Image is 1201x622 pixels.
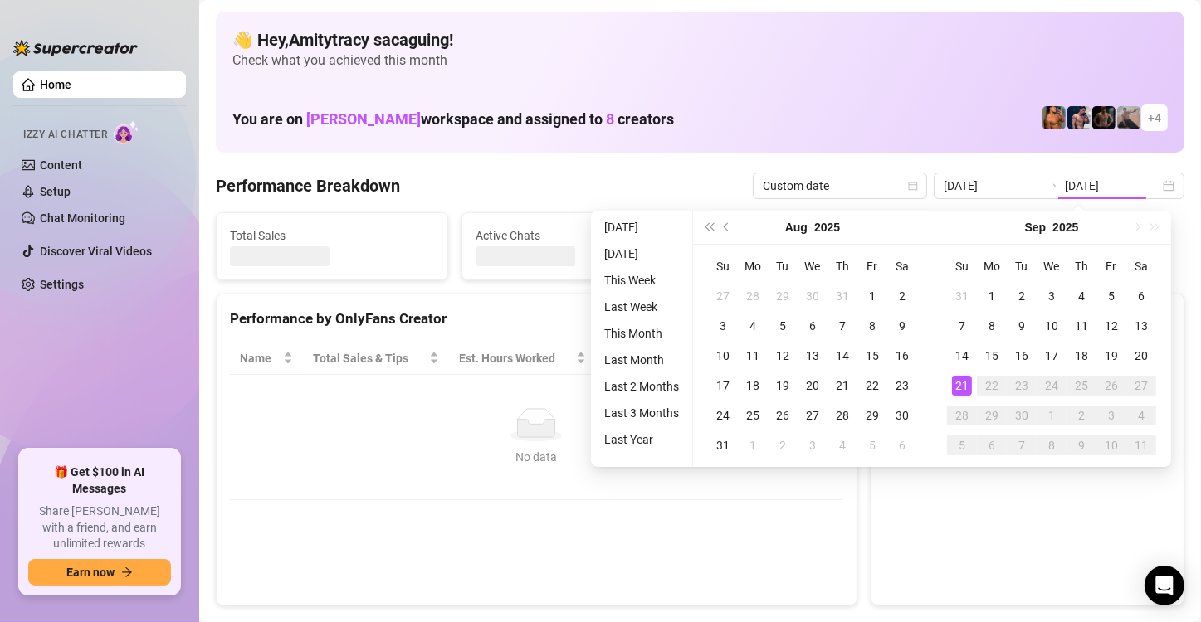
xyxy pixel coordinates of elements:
[247,448,827,466] div: No data
[232,28,1168,51] h4: 👋 Hey, Amitytracy sacaguing !
[1067,106,1091,129] img: Axel
[23,127,107,143] span: Izzy AI Chatter
[1045,179,1058,192] span: to
[232,110,674,129] h1: You are on workspace and assigned to creators
[606,349,684,367] span: Sales / Hour
[716,349,819,367] span: Chat Conversion
[232,51,1168,70] span: Check what you achieved this month
[40,185,71,198] a: Setup
[306,110,421,128] span: [PERSON_NAME]
[763,173,917,198] span: Custom date
[1045,179,1058,192] span: swap-right
[706,343,842,375] th: Chat Conversion
[885,308,1170,330] div: Sales by OnlyFans Creator
[459,349,573,367] div: Est. Hours Worked
[313,349,426,367] span: Total Sales & Tips
[230,226,434,245] span: Total Sales
[721,226,925,245] span: Messages Sent
[1092,106,1116,129] img: Trent
[606,110,614,128] span: 8
[40,211,125,225] a: Chat Monitoring
[1148,109,1161,127] span: + 4
[1117,106,1140,129] img: LC
[596,343,707,375] th: Sales / Hour
[114,120,139,144] img: AI Chatter
[28,464,171,497] span: 🎁 Get $100 in AI Messages
[40,278,84,291] a: Settings
[66,566,115,579] span: Earn now
[303,343,449,375] th: Total Sales & Tips
[240,349,280,367] span: Name
[1042,106,1066,129] img: JG
[40,158,82,172] a: Content
[230,343,303,375] th: Name
[1065,177,1160,195] input: End date
[230,308,843,330] div: Performance by OnlyFans Creator
[216,174,400,197] h4: Performance Breakdown
[28,559,171,586] button: Earn nowarrow-right
[13,40,138,56] img: logo-BBDzfeDw.svg
[1145,566,1184,605] div: Open Intercom Messenger
[40,78,71,91] a: Home
[28,503,171,552] span: Share [PERSON_NAME] with a friend, and earn unlimited rewards
[121,566,133,578] span: arrow-right
[944,177,1038,195] input: Start date
[476,226,680,245] span: Active Chats
[40,245,152,258] a: Discover Viral Videos
[908,181,918,191] span: calendar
